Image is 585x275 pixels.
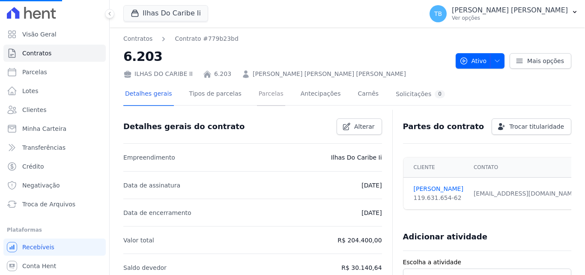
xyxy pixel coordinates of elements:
span: Visão Geral [22,30,57,39]
p: [PERSON_NAME] [PERSON_NAME] [452,6,568,15]
nav: Breadcrumb [123,34,239,43]
button: Ilhas Do Caribe Ii [123,5,208,21]
a: Alterar [337,118,382,135]
a: Parcelas [3,63,106,81]
a: Tipos de parcelas [188,83,243,106]
h3: Detalhes gerais do contrato [123,121,245,132]
a: Troca de Arquivos [3,196,106,213]
th: Cliente [403,157,469,178]
span: Conta Hent [22,262,56,270]
a: Carnês [356,83,380,106]
a: Contrato #779b23bd [175,34,238,43]
div: 119.631.654-62 [414,193,463,202]
a: Minha Carteira [3,120,106,137]
nav: Breadcrumb [123,34,449,43]
p: Empreendimento [123,152,175,163]
button: Ativo [456,53,505,69]
p: [DATE] [361,208,382,218]
span: Recebíveis [22,243,54,251]
span: Alterar [354,122,375,131]
p: Data de encerramento [123,208,191,218]
a: Crédito [3,158,106,175]
a: [PERSON_NAME] [PERSON_NAME] [PERSON_NAME] [253,70,406,79]
a: Solicitações0 [394,83,447,106]
a: Mais opções [510,53,571,69]
span: TB [434,11,442,17]
span: Negativação [22,181,60,190]
button: TB [PERSON_NAME] [PERSON_NAME] Ver opções [423,2,585,26]
p: R$ 204.400,00 [337,235,382,245]
span: Contratos [22,49,51,57]
h2: 6.203 [123,47,449,66]
p: [DATE] [361,180,382,190]
a: Antecipações [299,83,343,106]
h3: Partes do contrato [403,121,484,132]
a: Lotes [3,82,106,100]
p: R$ 30.140,64 [341,263,382,273]
span: Clientes [22,106,46,114]
span: Trocar titularidade [509,122,564,131]
h3: Adicionar atividade [403,232,487,242]
p: Valor total [123,235,154,245]
span: Lotes [22,87,39,95]
p: Ver opções [452,15,568,21]
a: Contratos [3,45,106,62]
div: Solicitações [396,90,445,98]
p: Data de assinatura [123,180,180,190]
a: Contratos [123,34,152,43]
div: 0 [435,90,445,98]
a: 6.203 [214,70,231,79]
a: Visão Geral [3,26,106,43]
div: Plataformas [7,225,102,235]
span: Transferências [22,143,66,152]
span: Parcelas [22,68,47,76]
span: Troca de Arquivos [22,200,75,209]
span: Ativo [460,53,487,69]
a: Recebíveis [3,239,106,256]
a: Negativação [3,177,106,194]
span: Minha Carteira [22,124,66,133]
span: Crédito [22,162,44,171]
a: Parcelas [257,83,285,106]
a: Conta Hent [3,257,106,275]
a: Clientes [3,101,106,118]
a: Detalhes gerais [123,83,174,106]
a: [PERSON_NAME] [414,184,463,193]
a: Trocar titularidade [492,118,571,135]
p: Saldo devedor [123,263,167,273]
div: ILHAS DO CARIBE II [123,70,193,79]
a: Transferências [3,139,106,156]
label: Escolha a atividade [403,258,571,267]
span: Mais opções [527,57,564,65]
p: Ilhas Do Caribe Ii [331,152,382,163]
